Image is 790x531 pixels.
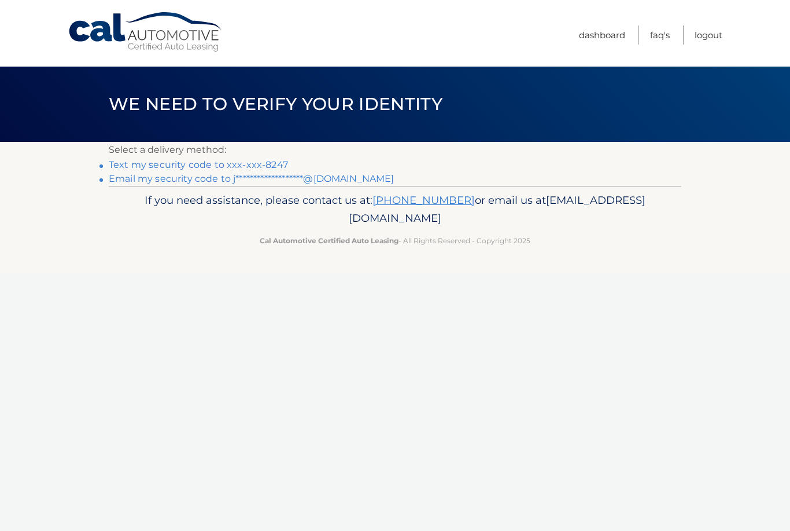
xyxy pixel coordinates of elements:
[260,236,398,245] strong: Cal Automotive Certified Auto Leasing
[650,25,670,45] a: FAQ's
[116,235,674,247] p: - All Rights Reserved - Copyright 2025
[109,142,681,158] p: Select a delivery method:
[372,193,475,207] a: [PHONE_NUMBER]
[68,12,224,53] a: Cal Automotive
[579,25,625,45] a: Dashboard
[109,159,288,170] a: Text my security code to xxx-xxx-8247
[116,191,674,228] p: If you need assistance, please contact us at: or email us at
[109,93,442,115] span: We need to verify your identity
[695,25,722,45] a: Logout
